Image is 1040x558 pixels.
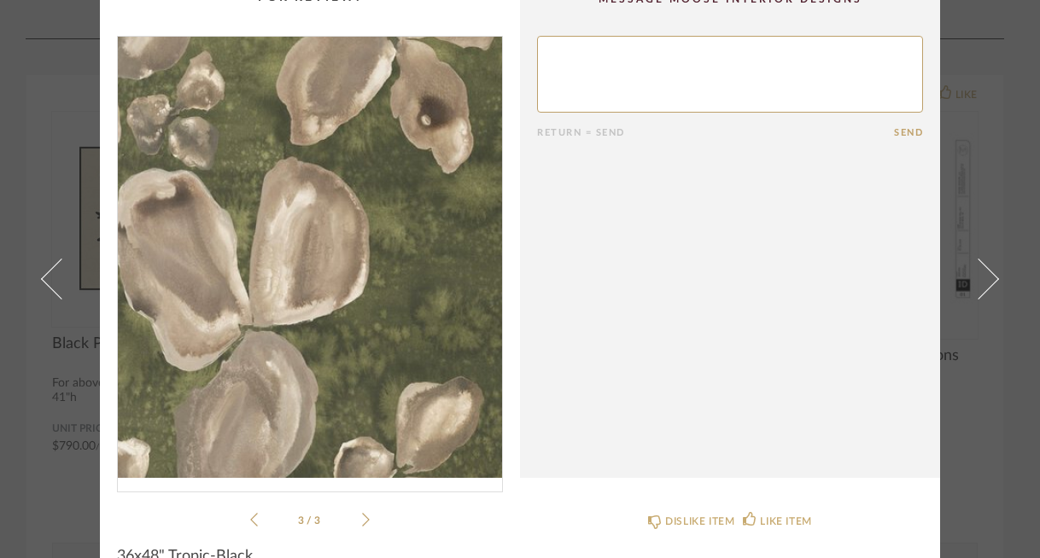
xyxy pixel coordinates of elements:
[118,37,502,478] div: 2
[665,513,734,530] div: DISLIKE ITEM
[314,515,323,526] span: 3
[537,127,894,138] div: Return = Send
[760,513,811,530] div: LIKE ITEM
[298,515,307,526] span: 3
[118,37,502,478] img: 99d40031-3a23-4636-bfc0-e58e6b64b24b_1000x1000.jpg
[307,515,314,526] span: /
[894,127,923,138] button: Send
